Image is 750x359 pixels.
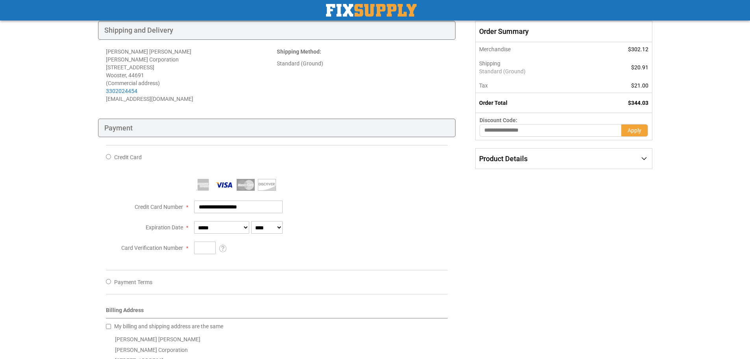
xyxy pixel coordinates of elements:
[479,67,587,75] span: Standard (Ground)
[475,21,652,42] span: Order Summary
[479,60,500,67] span: Shipping
[628,100,648,106] span: $344.03
[194,179,212,191] img: American Express
[106,48,277,103] address: [PERSON_NAME] [PERSON_NAME] [PERSON_NAME] Corporation [STREET_ADDRESS] Wooster , 44691 (Commercia...
[277,48,321,55] strong: :
[631,82,648,89] span: $21.00
[476,42,592,56] th: Merchandise
[479,154,528,163] span: Product Details
[326,4,417,17] a: store logo
[479,100,507,106] strong: Order Total
[114,279,152,285] span: Payment Terms
[631,64,648,71] span: $20.91
[106,306,448,318] div: Billing Address
[476,78,592,93] th: Tax
[277,60,448,67] div: Standard (Ground)
[237,179,255,191] img: MasterCard
[114,154,142,160] span: Credit Card
[106,96,193,102] span: [EMAIL_ADDRESS][DOMAIN_NAME]
[98,21,456,40] div: Shipping and Delivery
[106,88,137,94] a: 3302024454
[114,323,223,329] span: My billing and shipping address are the same
[277,48,320,55] span: Shipping Method
[258,179,276,191] img: Discover
[621,124,648,137] button: Apply
[146,224,183,231] span: Expiration Date
[121,245,183,251] span: Card Verification Number
[135,204,183,210] span: Credit Card Number
[628,46,648,52] span: $302.12
[98,119,456,138] div: Payment
[215,179,233,191] img: Visa
[326,4,417,17] img: Fix Industrial Supply
[628,127,641,134] span: Apply
[480,117,517,123] span: Discount Code:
